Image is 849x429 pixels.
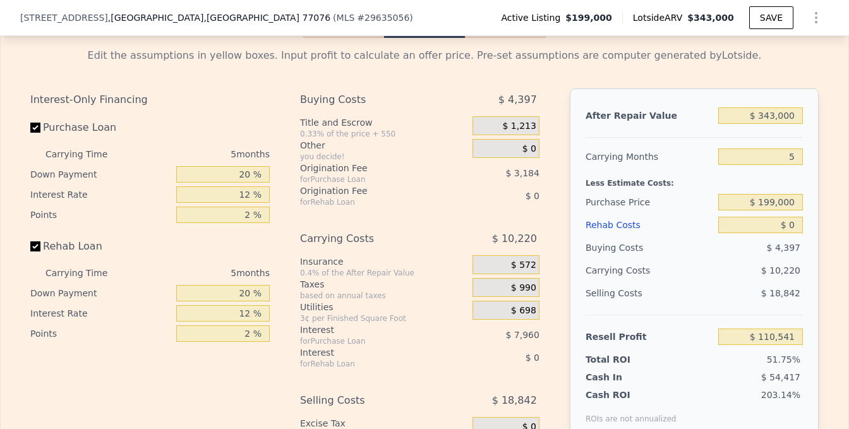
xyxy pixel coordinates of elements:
button: SAVE [749,6,793,29]
div: Insurance [300,255,467,268]
div: Other [300,139,467,152]
div: Origination Fee [300,184,441,197]
div: Taxes [300,278,467,291]
div: 0.4% of the After Repair Value [300,268,467,278]
div: Selling Costs [300,389,441,412]
span: MLS [337,13,355,23]
div: Buying Costs [300,88,441,111]
div: Interest-Only Financing [30,88,270,111]
div: for Rehab Loan [300,359,441,369]
span: $ 0 [522,143,536,155]
div: Selling Costs [586,282,713,305]
span: $343,000 [687,13,734,23]
span: $ 18,842 [492,389,537,412]
span: $ 1,213 [502,121,536,132]
span: $ 10,220 [492,227,537,250]
div: Resell Profit [586,325,713,348]
div: you decide! [300,152,467,162]
div: Down Payment [30,164,171,184]
div: Purchase Price [586,191,713,214]
span: $ 3,184 [505,168,539,178]
span: $199,000 [565,11,612,24]
span: $ 18,842 [761,288,800,298]
span: $ 54,417 [761,372,800,382]
span: Lotside ARV [633,11,687,24]
label: Purchase Loan [30,116,171,139]
div: Interest Rate [30,184,171,205]
div: ( ) [333,11,413,24]
div: Title and Escrow [300,116,467,129]
span: Active Listing [501,11,565,24]
div: for Purchase Loan [300,174,441,184]
div: 5 months [133,263,270,283]
div: for Purchase Loan [300,336,441,346]
span: $ 698 [511,305,536,317]
div: Buying Costs [586,236,713,259]
span: $ 0 [526,191,539,201]
span: $ 4,397 [767,243,800,253]
span: $ 4,397 [498,88,537,111]
span: # 29635056 [357,13,409,23]
div: Interest [300,323,441,336]
span: $ 10,220 [761,265,800,275]
div: Utilities [300,301,467,313]
div: Down Payment [30,283,171,303]
div: 5 months [133,144,270,164]
div: Carrying Months [586,145,713,168]
span: , [GEOGRAPHIC_DATA] 77076 [203,13,330,23]
div: ROIs are not annualized [586,401,677,424]
div: Edit the assumptions in yellow boxes. Input profit to calculate an offer price. Pre-set assumptio... [30,48,819,63]
span: $ 990 [511,282,536,294]
div: Rehab Costs [586,214,713,236]
div: based on annual taxes [300,291,467,301]
div: Cash In [586,371,665,384]
div: Interest [300,346,441,359]
div: Carrying Costs [586,259,665,282]
label: Rehab Loan [30,235,171,258]
input: Purchase Loan [30,123,40,133]
span: $ 572 [511,260,536,271]
div: Carrying Costs [300,227,441,250]
div: 3¢ per Finished Square Foot [300,313,467,323]
span: [STREET_ADDRESS] [20,11,108,24]
div: Carrying Time [45,144,128,164]
div: 0.33% of the price + 550 [300,129,467,139]
div: Cash ROI [586,389,677,401]
span: , [GEOGRAPHIC_DATA] [108,11,330,24]
span: $ 7,960 [505,330,539,340]
span: 203.14% [761,390,800,400]
div: Carrying Time [45,263,128,283]
div: After Repair Value [586,104,713,127]
div: Total ROI [586,353,665,366]
input: Rehab Loan [30,241,40,251]
span: 51.75% [767,354,800,365]
div: Less Estimate Costs: [586,168,803,191]
div: Interest Rate [30,303,171,323]
div: Origination Fee [300,162,441,174]
div: Points [30,323,171,344]
div: for Rehab Loan [300,197,441,207]
span: $ 0 [526,353,539,363]
button: Show Options [804,5,829,30]
div: Points [30,205,171,225]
